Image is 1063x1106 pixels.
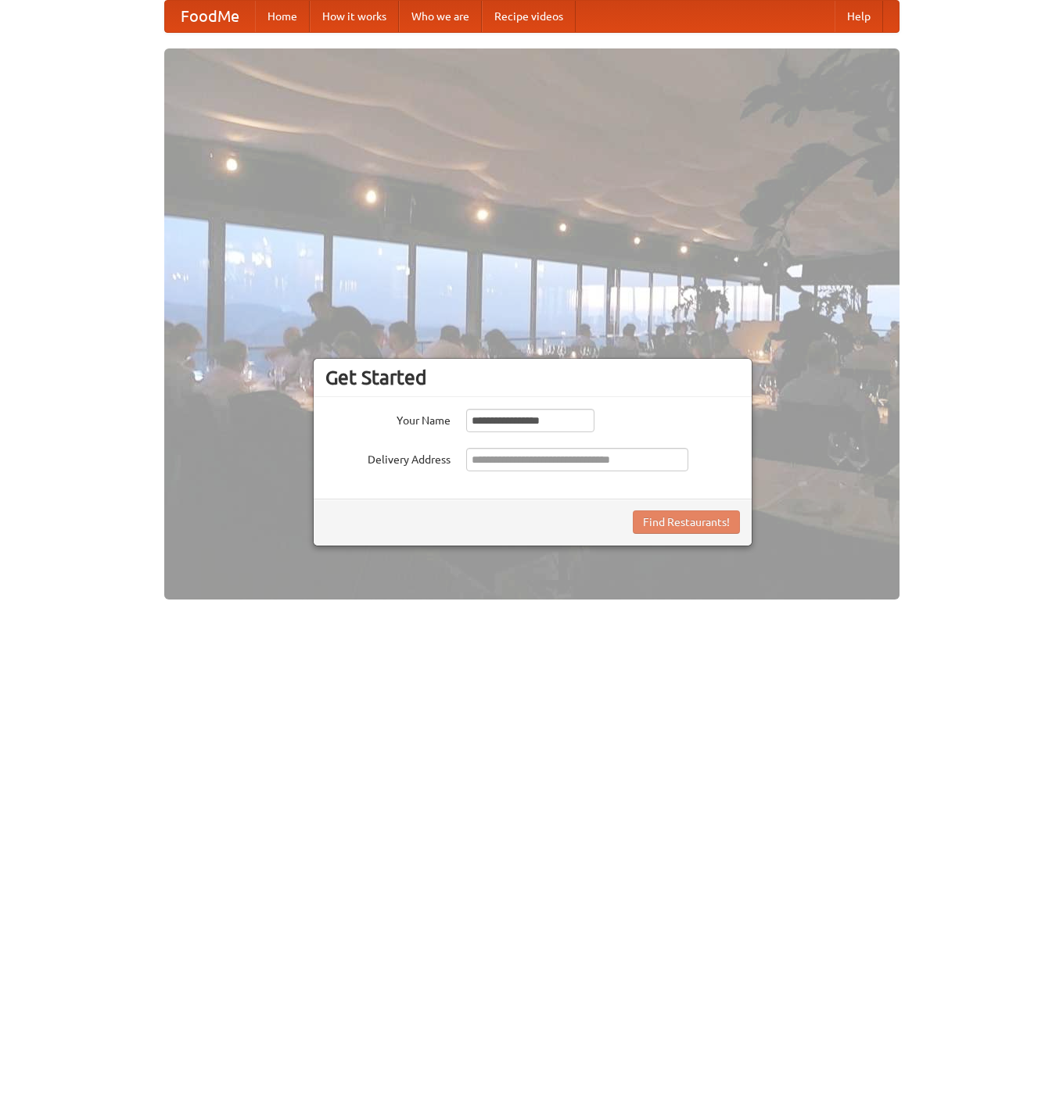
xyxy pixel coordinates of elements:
[482,1,576,32] a: Recipe videos
[325,409,451,428] label: Your Name
[310,1,399,32] a: How it works
[165,1,255,32] a: FoodMe
[399,1,482,32] a: Who we are
[835,1,883,32] a: Help
[255,1,310,32] a: Home
[325,448,451,467] label: Delivery Address
[633,510,740,534] button: Find Restaurants!
[325,366,740,389] h3: Get Started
